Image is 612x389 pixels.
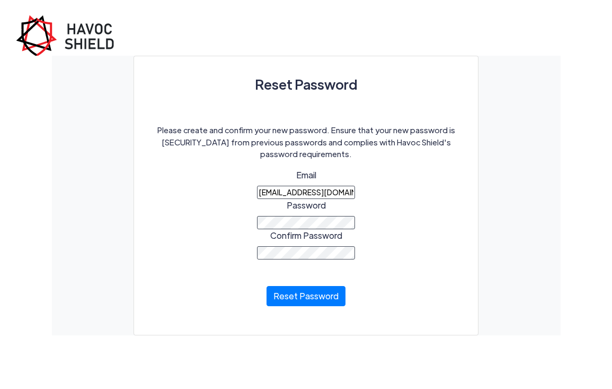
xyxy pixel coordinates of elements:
[296,169,316,180] span: Email
[149,71,463,98] h3: Reset Password
[270,230,342,241] span: Confirm Password
[267,286,345,306] button: Reset Password
[287,200,326,211] span: Password
[16,15,122,56] img: havoc-shield-register-logo.png
[149,124,463,160] p: Please create and confirm your new password. Ensure that your new password is [SECURITY_DATA] fro...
